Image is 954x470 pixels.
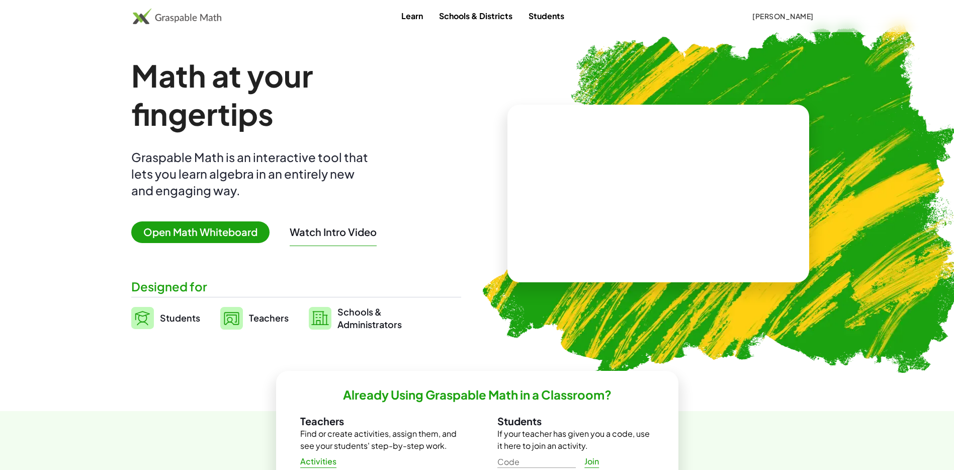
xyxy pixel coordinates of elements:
[343,387,612,403] h2: Already Using Graspable Math in a Classroom?
[131,307,154,329] img: svg%3e
[300,428,457,452] p: Find or create activities, assign them, and see your students' step-by-step work.
[309,307,331,330] img: svg%3e
[583,156,734,231] video: What is this? This is dynamic math notation. Dynamic math notation plays a central role in how Gr...
[744,7,822,25] button: [PERSON_NAME]
[521,7,572,25] a: Students
[497,428,654,452] p: If your teacher has given you a code, use it here to join an activity.
[131,149,373,199] div: Graspable Math is an interactive tool that lets you learn algebra in an entirely new and engaging...
[300,456,337,467] span: Activities
[752,12,814,21] span: [PERSON_NAME]
[431,7,521,25] a: Schools & Districts
[220,305,289,331] a: Teachers
[393,7,431,25] a: Learn
[131,305,200,331] a: Students
[337,305,402,331] span: Schools & Administrators
[309,305,402,331] a: Schools &Administrators
[131,221,270,243] span: Open Math Whiteboard
[584,456,599,467] span: Join
[220,307,243,330] img: svg%3e
[131,278,461,295] div: Designed for
[160,312,200,324] span: Students
[249,312,289,324] span: Teachers
[497,415,654,428] h3: Students
[131,227,278,238] a: Open Math Whiteboard
[300,415,457,428] h3: Teachers
[290,225,377,239] button: Watch Intro Video
[131,56,451,133] h1: Math at your fingertips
